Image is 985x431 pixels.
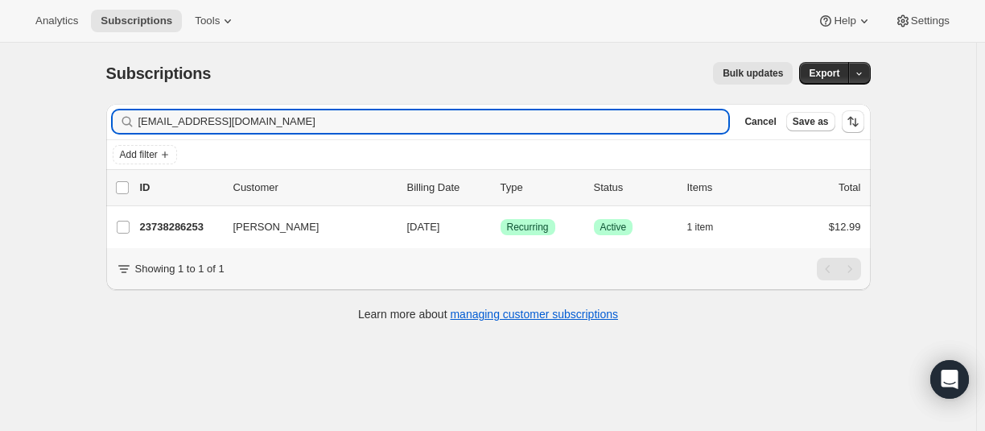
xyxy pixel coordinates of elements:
p: Status [594,180,674,196]
nav: Pagination [817,258,861,280]
span: [PERSON_NAME] [233,219,319,235]
button: Export [799,62,849,85]
p: ID [140,180,220,196]
p: Showing 1 to 1 of 1 [135,261,225,277]
button: Help [808,10,881,32]
span: Add filter [120,148,158,161]
span: $12.99 [829,221,861,233]
span: Export [809,67,839,80]
p: 23738286253 [140,219,220,235]
span: Analytics [35,15,78,27]
p: Learn more about [358,306,618,322]
div: Items [687,180,768,196]
span: Recurring [507,221,549,234]
input: Filter subscribers [138,110,729,133]
p: Billing Date [407,180,488,196]
span: [DATE] [407,221,440,233]
span: Cancel [744,115,776,128]
button: Tools [185,10,245,32]
span: Settings [911,15,950,27]
button: Cancel [738,112,782,131]
button: Bulk updates [713,62,793,85]
span: Subscriptions [106,64,212,82]
span: Save as [793,115,829,128]
div: Type [501,180,581,196]
button: Save as [786,112,835,131]
div: Open Intercom Messenger [930,360,969,399]
div: IDCustomerBilling DateTypeStatusItemsTotal [140,180,861,196]
button: 1 item [687,216,732,238]
p: Customer [233,180,394,196]
span: Help [834,15,855,27]
button: [PERSON_NAME] [224,214,385,240]
span: 1 item [687,221,714,234]
span: Tools [195,15,220,27]
button: Settings [885,10,959,32]
button: Analytics [26,10,88,32]
button: Sort the results [842,110,864,133]
a: managing customer subscriptions [450,308,618,321]
span: Bulk updates [723,67,783,80]
span: Active [600,221,627,234]
button: Add filter [113,145,177,164]
span: Subscriptions [101,15,172,27]
p: Total [839,180,860,196]
div: 23738286253[PERSON_NAME][DATE]SuccessRecurringSuccessActive1 item$12.99 [140,216,861,238]
button: Subscriptions [91,10,182,32]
